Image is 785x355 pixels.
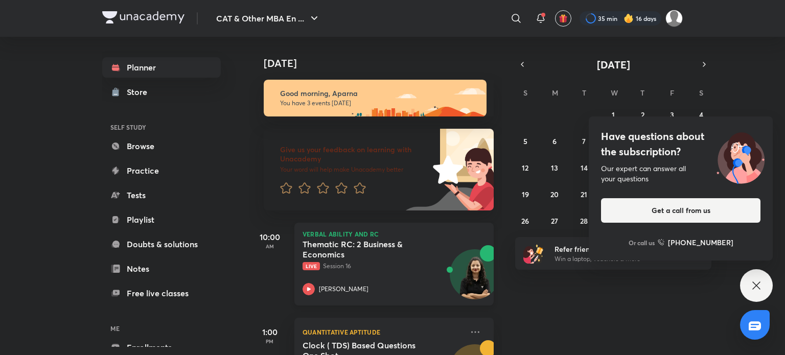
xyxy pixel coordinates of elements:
button: October 2, 2025 [634,106,651,123]
img: ttu_illustration_new.svg [708,129,773,184]
abbr: Monday [552,88,558,98]
img: streak [624,13,634,23]
img: Avatar [450,255,499,304]
button: October 4, 2025 [693,106,709,123]
img: referral [523,243,544,264]
a: Doubts & solutions [102,234,221,254]
a: Company Logo [102,11,184,26]
span: Live [303,262,320,270]
p: Session 16 [303,262,463,271]
p: You have 3 events [DATE] [280,99,477,107]
button: October 5, 2025 [517,133,534,149]
p: Quantitative Aptitude [303,326,463,338]
a: Tests [102,185,221,205]
abbr: Thursday [640,88,644,98]
abbr: October 27, 2025 [551,216,558,226]
div: Store [127,86,153,98]
img: Company Logo [102,11,184,23]
a: Playlist [102,209,221,230]
div: Our expert can answer all your questions [601,163,760,184]
button: October 20, 2025 [546,186,563,202]
h5: 10:00 [249,231,290,243]
a: Notes [102,258,221,279]
button: avatar [555,10,571,27]
abbr: October 14, 2025 [581,163,588,173]
abbr: October 21, 2025 [581,190,587,199]
button: October 19, 2025 [517,186,534,202]
abbr: October 1, 2025 [612,110,615,120]
a: Practice [102,160,221,181]
h6: Give us your feedback on learning with Unacademy [280,145,429,163]
img: avatar [559,14,568,23]
h6: Refer friends [555,244,680,254]
button: October 3, 2025 [664,106,680,123]
button: October 7, 2025 [576,133,592,149]
p: [PERSON_NAME] [319,285,368,294]
button: CAT & Other MBA En ... [210,8,327,29]
button: October 26, 2025 [517,212,534,229]
abbr: Sunday [523,88,527,98]
button: October 28, 2025 [576,212,592,229]
img: feedback_image [398,129,494,210]
abbr: October 12, 2025 [522,163,528,173]
abbr: October 5, 2025 [523,136,527,146]
h6: SELF STUDY [102,119,221,136]
h6: Good morning, Aparna [280,89,477,98]
p: Verbal Ability and RC [303,231,486,237]
img: Aparna Dubey [665,10,683,27]
abbr: October 28, 2025 [580,216,588,226]
h6: [PHONE_NUMBER] [668,237,733,248]
button: October 1, 2025 [605,106,621,123]
abbr: October 20, 2025 [550,190,559,199]
abbr: October 19, 2025 [522,190,529,199]
button: October 6, 2025 [546,133,563,149]
abbr: Wednesday [611,88,618,98]
h5: Thematic RC: 2 Business & Economics [303,239,430,259]
img: morning [264,80,487,116]
abbr: Friday [670,88,674,98]
p: Or call us [629,238,655,247]
abbr: October 4, 2025 [699,110,703,120]
abbr: October 7, 2025 [582,136,586,146]
p: Win a laptop, vouchers & more [555,254,680,264]
span: [DATE] [597,58,630,72]
h5: 1:00 [249,326,290,338]
button: October 14, 2025 [576,159,592,176]
p: Your word will help make Unacademy better [280,165,429,174]
abbr: Saturday [699,88,703,98]
button: Get a call from us [601,198,760,223]
a: [PHONE_NUMBER] [658,237,733,248]
button: October 27, 2025 [546,212,563,229]
button: [DATE] [529,57,697,72]
abbr: October 6, 2025 [552,136,557,146]
abbr: October 13, 2025 [551,163,558,173]
h4: Have questions about the subscription? [601,129,760,159]
button: October 21, 2025 [576,186,592,202]
p: AM [249,243,290,249]
h4: [DATE] [264,57,504,69]
button: October 13, 2025 [546,159,563,176]
a: Planner [102,57,221,78]
a: Browse [102,136,221,156]
abbr: Tuesday [582,88,586,98]
abbr: October 26, 2025 [521,216,529,226]
a: Free live classes [102,283,221,303]
a: Store [102,82,221,102]
h6: ME [102,320,221,337]
button: October 12, 2025 [517,159,534,176]
p: PM [249,338,290,344]
abbr: October 2, 2025 [641,110,644,120]
abbr: October 3, 2025 [670,110,674,120]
